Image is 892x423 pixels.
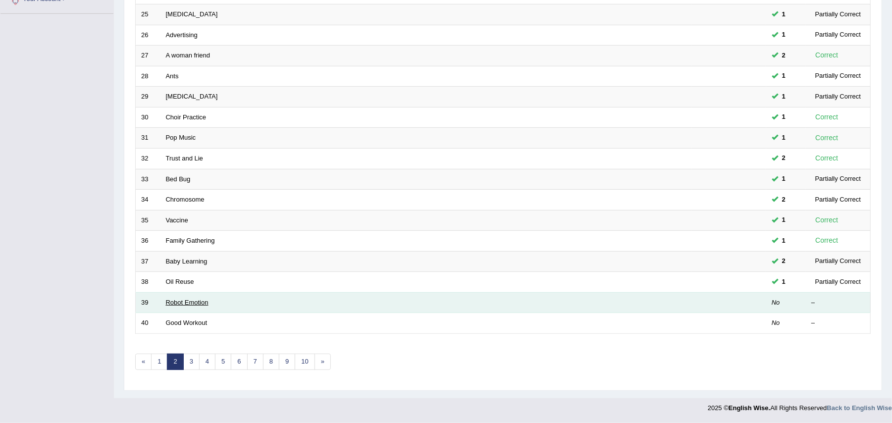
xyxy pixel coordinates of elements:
span: You cannot take this question anymore [778,51,789,61]
td: 28 [136,66,160,87]
div: Partially Correct [811,71,865,81]
div: Correct [811,153,842,164]
a: Advertising [166,31,198,39]
td: 33 [136,169,160,190]
td: 37 [136,251,160,272]
td: 32 [136,148,160,169]
a: Ants [166,72,179,80]
span: You cannot take this question anymore [778,9,789,19]
a: » [315,354,331,370]
span: You cannot take this question anymore [778,30,789,40]
div: – [811,318,865,328]
td: 29 [136,87,160,107]
div: Correct [811,235,842,246]
a: 10 [295,354,315,370]
span: You cannot take this question anymore [778,236,789,246]
a: 4 [199,354,215,370]
a: Choir Practice [166,113,207,121]
td: 34 [136,190,160,211]
div: Partially Correct [811,195,865,205]
td: 31 [136,128,160,149]
div: Partially Correct [811,256,865,266]
div: Partially Correct [811,9,865,19]
td: 26 [136,25,160,46]
div: Partially Correct [811,92,865,102]
div: Correct [811,111,842,123]
a: 6 [231,354,247,370]
a: A woman friend [166,52,210,59]
td: 39 [136,292,160,313]
a: Pop Music [166,134,196,141]
span: You cannot take this question anymore [778,112,789,122]
a: 8 [263,354,279,370]
a: 3 [183,354,200,370]
span: You cannot take this question anymore [778,71,789,81]
td: 38 [136,272,160,293]
td: 35 [136,210,160,231]
span: You cannot take this question anymore [778,133,789,143]
div: Partially Correct [811,30,865,40]
em: No [772,299,780,306]
a: 2 [167,354,183,370]
a: 5 [215,354,231,370]
a: Chromosome [166,196,205,203]
a: Oil Reuse [166,278,194,285]
div: Correct [811,50,842,61]
a: « [135,354,152,370]
div: Correct [811,214,842,226]
a: 9 [279,354,295,370]
span: You cannot take this question anymore [778,195,789,205]
a: Good Workout [166,319,208,326]
a: Vaccine [166,216,188,224]
td: 27 [136,46,160,66]
a: Trust and Lie [166,155,203,162]
span: You cannot take this question anymore [778,277,789,287]
a: Back to English Wise [827,404,892,412]
span: You cannot take this question anymore [778,153,789,163]
div: Correct [811,132,842,144]
span: You cannot take this question anymore [778,174,789,184]
div: Partially Correct [811,174,865,184]
a: Robot Emotion [166,299,209,306]
a: 1 [151,354,167,370]
div: Partially Correct [811,277,865,287]
strong: English Wise. [729,404,770,412]
em: No [772,319,780,326]
td: 40 [136,313,160,334]
a: Family Gathering [166,237,215,244]
span: You cannot take this question anymore [778,92,789,102]
a: Bed Bug [166,175,191,183]
td: 25 [136,4,160,25]
div: 2025 © All Rights Reserved [708,398,892,413]
span: You cannot take this question anymore [778,256,789,266]
span: You cannot take this question anymore [778,215,789,225]
a: Baby Learning [166,258,208,265]
a: 7 [247,354,263,370]
a: [MEDICAL_DATA] [166,93,218,100]
a: [MEDICAL_DATA] [166,10,218,18]
div: – [811,298,865,308]
td: 30 [136,107,160,128]
td: 36 [136,231,160,252]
